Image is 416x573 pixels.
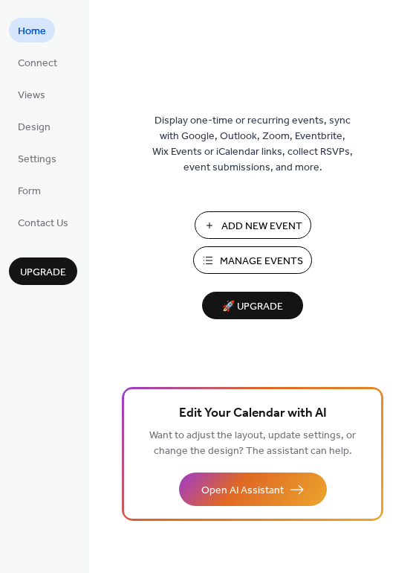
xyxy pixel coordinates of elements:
[149,426,356,461] span: Want to adjust the layout, update settings, or change the design? The assistant can help.
[18,88,45,103] span: Views
[9,178,50,202] a: Form
[221,219,302,234] span: Add New Event
[179,403,327,424] span: Edit Your Calendar with AI
[20,265,66,281] span: Upgrade
[195,211,311,239] button: Add New Event
[18,184,41,199] span: Form
[18,56,57,71] span: Connect
[18,24,46,39] span: Home
[152,113,353,176] span: Display one-time or recurring events, sync with Google, Outlook, Zoom, Eventbrite, Wix Events or ...
[193,246,312,274] button: Manage Events
[9,257,77,285] button: Upgrade
[211,297,294,317] span: 🚀 Upgrade
[9,50,66,74] a: Connect
[9,146,65,170] a: Settings
[202,292,303,319] button: 🚀 Upgrade
[201,483,284,499] span: Open AI Assistant
[9,210,77,234] a: Contact Us
[18,216,68,231] span: Contact Us
[9,82,54,106] a: Views
[9,18,55,42] a: Home
[18,152,56,167] span: Settings
[220,254,303,269] span: Manage Events
[179,473,327,506] button: Open AI Assistant
[18,120,51,135] span: Design
[9,114,59,138] a: Design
